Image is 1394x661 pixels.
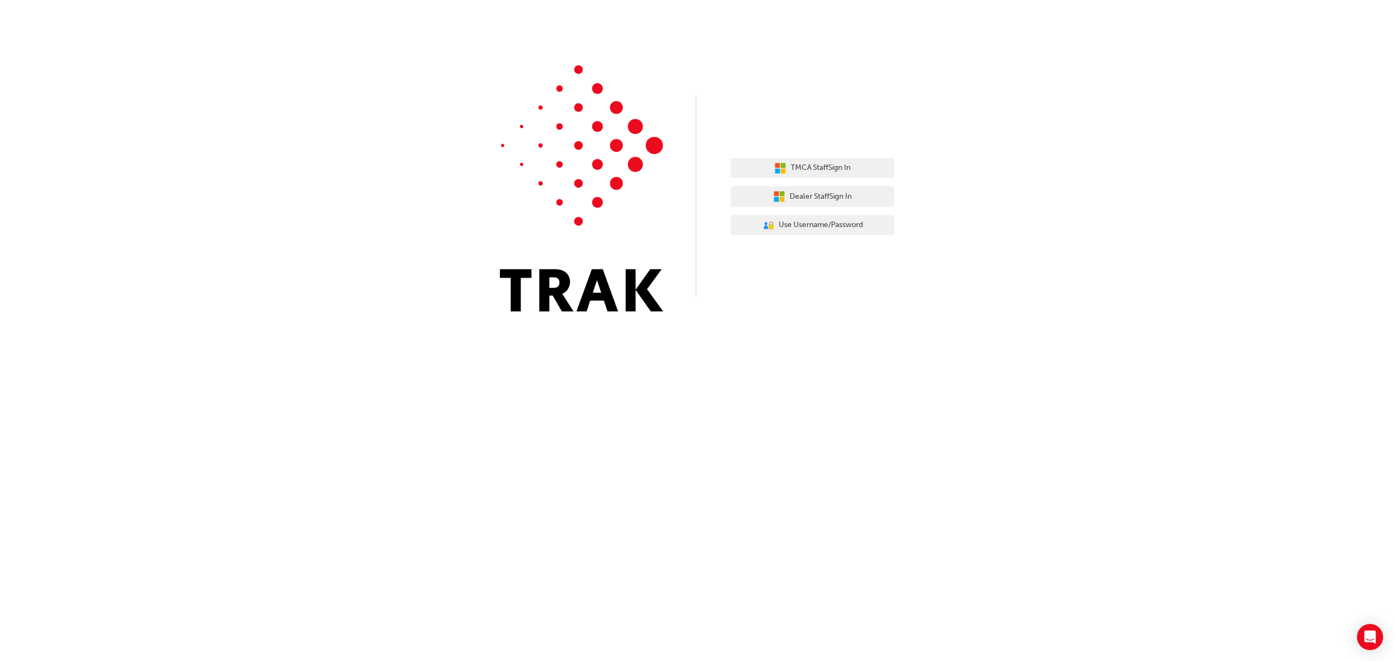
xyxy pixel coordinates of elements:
[500,65,663,311] img: Trak
[731,158,894,179] button: TMCA StaffSign In
[790,191,852,203] span: Dealer Staff Sign In
[1357,624,1383,650] div: Open Intercom Messenger
[791,162,851,174] span: TMCA Staff Sign In
[731,215,894,236] button: Use Username/Password
[779,219,863,231] span: Use Username/Password
[731,186,894,207] button: Dealer StaffSign In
